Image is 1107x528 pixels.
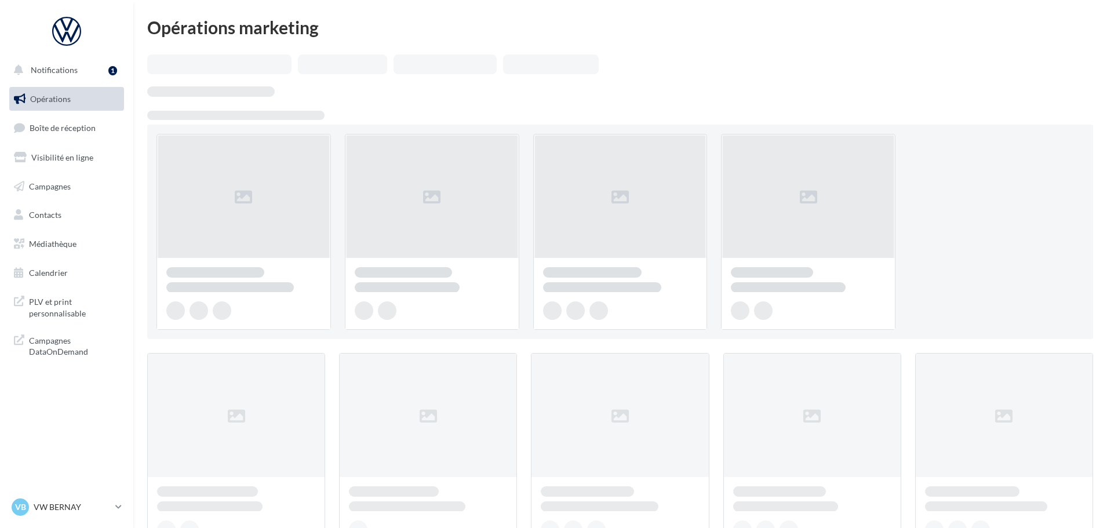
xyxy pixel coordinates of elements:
[7,232,126,256] a: Médiathèque
[30,123,96,133] span: Boîte de réception
[7,203,126,227] a: Contacts
[7,58,122,82] button: Notifications 1
[7,328,126,362] a: Campagnes DataOnDemand
[15,501,26,513] span: VB
[31,65,78,75] span: Notifications
[7,145,126,170] a: Visibilité en ligne
[7,87,126,111] a: Opérations
[29,268,68,278] span: Calendrier
[31,152,93,162] span: Visibilité en ligne
[29,239,77,249] span: Médiathèque
[9,496,124,518] a: VB VW BERNAY
[147,19,1093,36] div: Opérations marketing
[30,94,71,104] span: Opérations
[7,115,126,140] a: Boîte de réception
[34,501,111,513] p: VW BERNAY
[29,210,61,220] span: Contacts
[7,174,126,199] a: Campagnes
[29,181,71,191] span: Campagnes
[108,66,117,75] div: 1
[29,333,119,358] span: Campagnes DataOnDemand
[29,294,119,319] span: PLV et print personnalisable
[7,261,126,285] a: Calendrier
[7,289,126,323] a: PLV et print personnalisable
